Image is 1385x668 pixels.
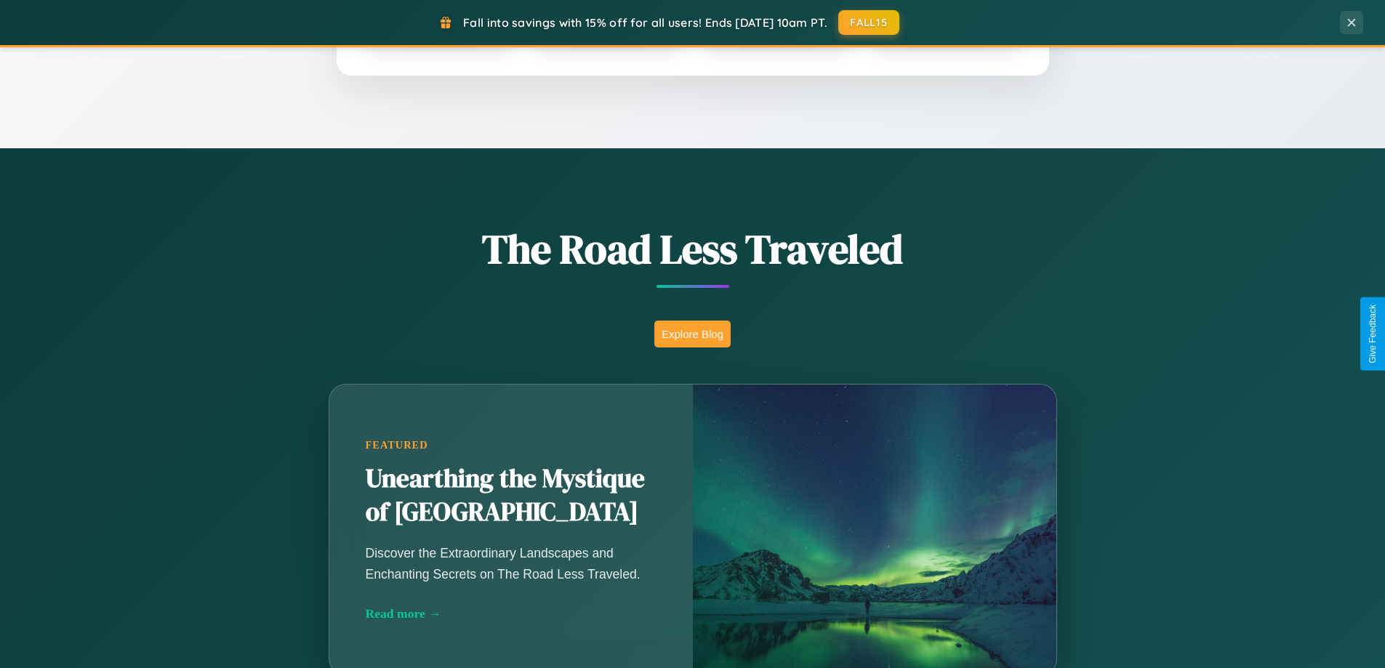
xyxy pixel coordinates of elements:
button: FALL15 [838,10,899,35]
h1: The Road Less Traveled [257,221,1129,277]
h2: Unearthing the Mystique of [GEOGRAPHIC_DATA] [366,462,657,529]
div: Give Feedback [1368,305,1378,363]
p: Discover the Extraordinary Landscapes and Enchanting Secrets on The Road Less Traveled. [366,543,657,584]
span: Fall into savings with 15% off for all users! Ends [DATE] 10am PT. [463,15,827,30]
div: Read more → [366,606,657,621]
button: Explore Blog [654,321,731,347]
div: Featured [366,439,657,451]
